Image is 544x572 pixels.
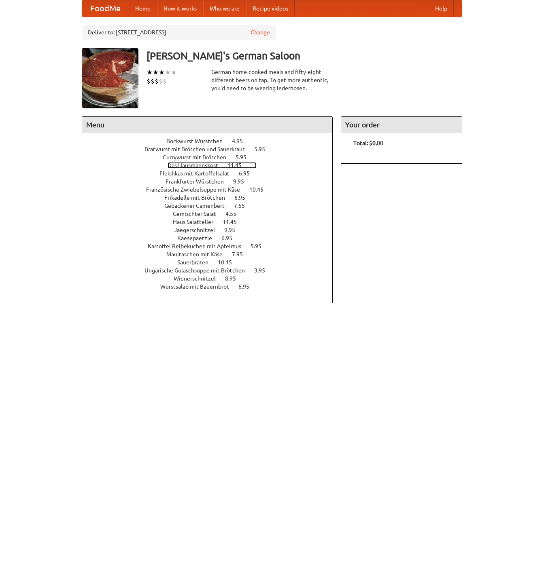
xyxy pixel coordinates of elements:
span: Frikadelle mit Brötchen [164,194,233,201]
span: 10.45 [218,259,240,266]
span: 5.95 [254,146,273,152]
span: 5.95 [251,243,270,249]
span: Haus Salatteller [173,219,221,225]
img: angular.jpg [82,48,138,108]
a: Das Hausmannskost 11.45 [168,162,257,169]
a: Frikadelle mit Brötchen 6.95 [164,194,260,201]
a: Currywurst mit Brötchen 5.95 [163,154,261,160]
span: 9.95 [233,178,252,185]
span: Kaesepaetzle [177,235,220,241]
b: Total: $0.00 [353,140,383,146]
a: Kartoffel Reibekuchen mit Apfelmus 5.95 [148,243,276,249]
span: Currywurst mit Brötchen [163,154,234,160]
span: Wienerschnitzel [174,275,224,282]
a: Help [429,0,454,17]
span: Jaegerschnitzel [174,227,223,233]
a: Fleishkas mit Kartoffelsalat 6.95 [159,170,265,177]
span: 5.95 [236,154,255,160]
li: ★ [171,68,177,77]
span: Gebackener Camenbert [164,203,233,209]
li: $ [155,77,159,86]
a: Ungarische Gulaschsuppe mit Brötchen 3.95 [144,267,280,274]
a: Jaegerschnitzel 9.95 [174,227,250,233]
a: Haus Salatteller 11.45 [173,219,252,225]
span: Französische Zwiebelsuppe mit Käse [146,186,248,193]
h4: Menu [82,117,332,133]
div: German home-cooked meals and fifty-eight different beers on tap. To get more authentic, you'd nee... [211,68,333,92]
span: Das Hausmannskost [168,162,226,169]
a: Home [129,0,157,17]
span: Kartoffel Reibekuchen mit Apfelmus [148,243,249,249]
a: How it works [157,0,203,17]
a: Recipe videos [246,0,295,17]
span: 3.95 [254,267,273,274]
a: Change [251,28,270,36]
span: 11.45 [227,162,250,169]
li: ★ [147,68,153,77]
a: Who we are [203,0,246,17]
span: 6.95 [234,194,253,201]
li: $ [151,77,155,86]
li: ★ [153,68,159,77]
a: Maultaschen mit Käse 7.95 [166,251,258,258]
li: $ [163,77,167,86]
a: Französische Zwiebelsuppe mit Käse 10.45 [146,186,278,193]
span: Fleishkas mit Kartoffelsalat [159,170,238,177]
a: Bratwurst mit Brötchen und Sauerkraut 5.95 [144,146,280,152]
a: Frankfurter Würstchen 9.95 [166,178,259,185]
div: Deliver to: [STREET_ADDRESS] [82,25,276,40]
span: 7.55 [234,203,253,209]
li: ★ [165,68,171,77]
span: 8.95 [225,275,244,282]
span: 4.95 [232,138,251,144]
h4: Your order [341,117,462,133]
span: 10.45 [249,186,272,193]
span: Bratwurst mit Brötchen und Sauerkraut [144,146,253,152]
span: Ungarische Gulaschsuppe mit Brötchen [144,267,253,274]
a: Bockwurst Würstchen 4.95 [166,138,258,144]
span: Bockwurst Würstchen [166,138,231,144]
a: Gemischter Salat 4.55 [173,211,251,217]
a: FoodMe [82,0,129,17]
span: 6.95 [238,283,257,290]
a: Sauerbraten 10.45 [177,259,247,266]
span: 11.45 [223,219,245,225]
span: 4.55 [225,211,244,217]
span: 6.95 [221,235,240,241]
li: $ [159,77,163,86]
span: Gemischter Salat [173,211,224,217]
a: Gebackener Camenbert 7.55 [164,203,260,209]
li: $ [147,77,151,86]
span: Wurstsalad mit Bauernbrot [160,283,237,290]
span: 7.95 [232,251,251,258]
li: ★ [159,68,165,77]
span: Maultaschen mit Käse [166,251,231,258]
a: Kaesepaetzle 6.95 [177,235,247,241]
span: Sauerbraten [177,259,217,266]
a: Wienerschnitzel 8.95 [174,275,251,282]
h3: [PERSON_NAME]'s German Saloon [147,48,462,64]
span: Frankfurter Würstchen [166,178,232,185]
a: Wurstsalad mit Bauernbrot 6.95 [160,283,264,290]
span: 9.95 [224,227,243,233]
span: 6.95 [239,170,258,177]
